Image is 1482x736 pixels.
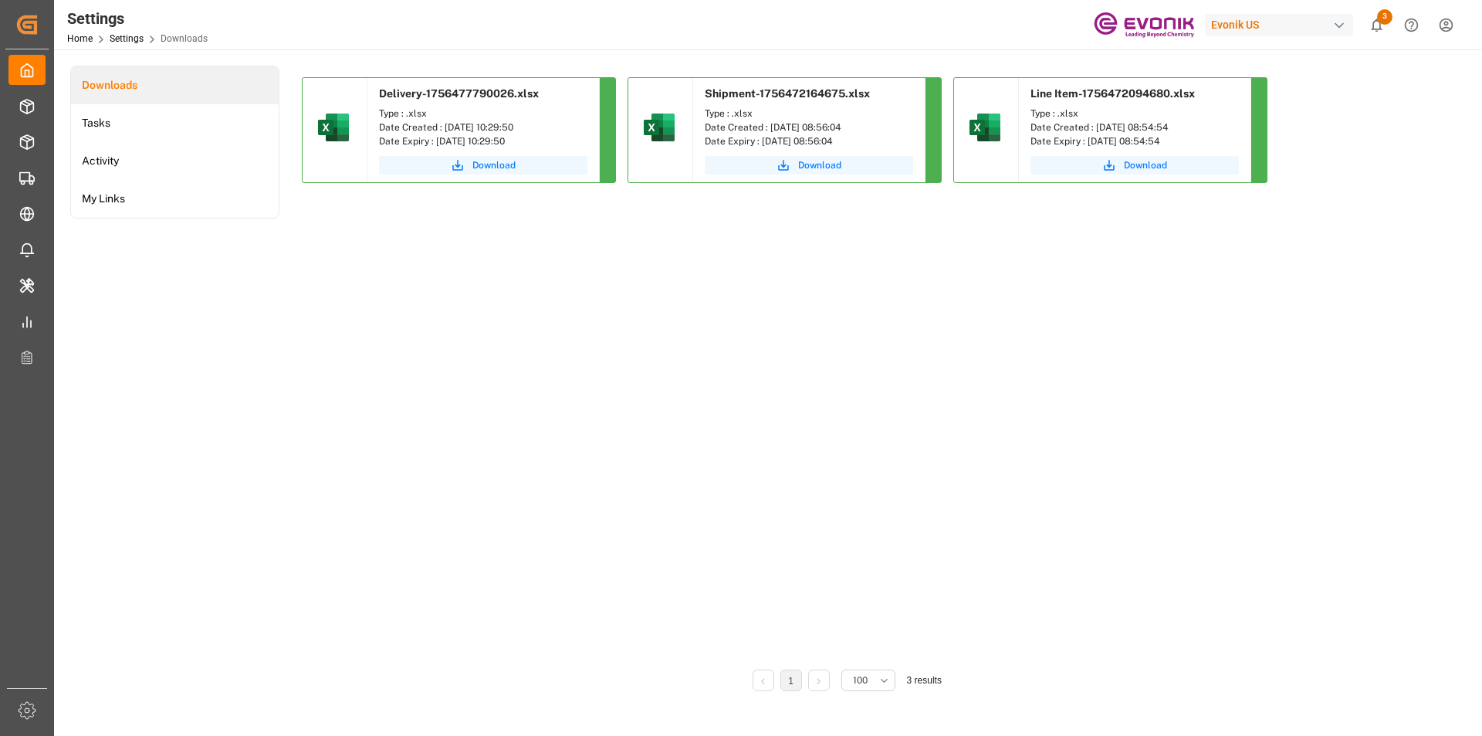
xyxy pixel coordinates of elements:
button: Help Center [1394,8,1429,42]
div: Date Expiry : [DATE] 08:54:54 [1030,134,1239,148]
a: Downloads [71,66,279,104]
button: Evonik US [1205,10,1359,39]
a: Activity [71,142,279,180]
div: Type : .xlsx [705,107,913,120]
a: Home [67,33,93,44]
div: Date Created : [DATE] 08:56:04 [705,120,913,134]
button: show 3 new notifications [1359,8,1394,42]
img: microsoft-excel-2019--v1.png [315,109,352,146]
div: Date Created : [DATE] 10:29:50 [379,120,587,134]
button: Download [1030,156,1239,175]
img: Evonik-brand-mark-Deep-Purple-RGB.jpeg_1700498283.jpeg [1094,12,1194,39]
span: Shipment-1756472164675.xlsx [705,87,870,100]
div: Date Expiry : [DATE] 10:29:50 [379,134,587,148]
div: Type : .xlsx [379,107,587,120]
span: 100 [853,673,868,687]
div: Date Created : [DATE] 08:54:54 [1030,120,1239,134]
div: Evonik US [1205,14,1353,36]
div: Settings [67,7,208,30]
span: Download [1124,158,1167,172]
span: Download [472,158,516,172]
span: 3 results [907,675,942,686]
span: 3 [1377,9,1392,25]
button: open menu [841,670,895,691]
li: 1 [780,670,802,691]
a: Settings [110,33,144,44]
a: 1 [788,676,793,687]
li: Previous Page [753,670,774,691]
a: Tasks [71,104,279,142]
span: Line Item-1756472094680.xlsx [1030,87,1195,100]
a: My Links [71,180,279,218]
img: microsoft-excel-2019--v1.png [966,109,1003,146]
button: Download [705,156,913,175]
li: Next Page [808,670,830,691]
div: Date Expiry : [DATE] 08:56:04 [705,134,913,148]
span: Delivery-1756477790026.xlsx [379,87,539,100]
div: Type : .xlsx [1030,107,1239,120]
span: Download [798,158,841,172]
button: Download [379,156,587,175]
img: microsoft-excel-2019--v1.png [641,109,678,146]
